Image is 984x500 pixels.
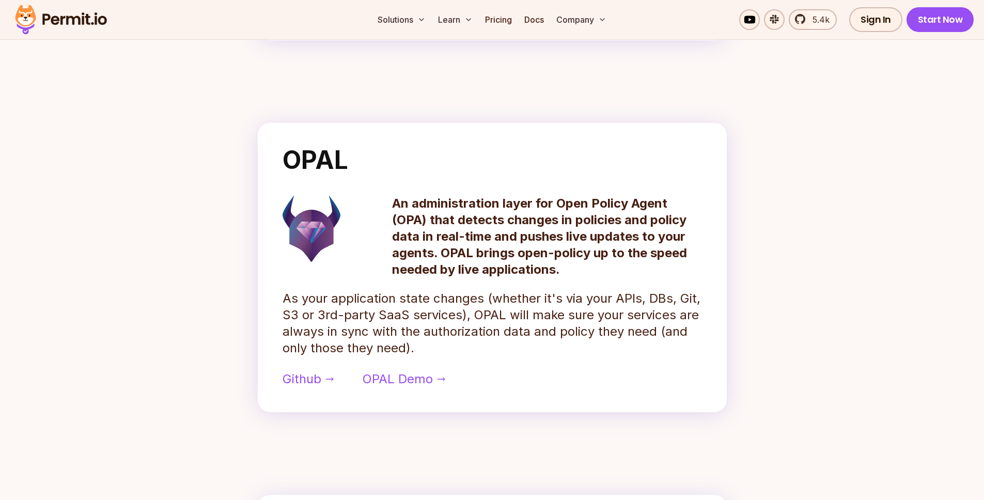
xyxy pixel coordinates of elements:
[283,148,702,173] h2: OPAL
[806,13,830,26] span: 5.4k
[283,290,702,356] p: As your application state changes (whether it's via your APIs, DBs, Git, S3 or 3rd-party SaaS ser...
[392,195,702,278] p: An administration layer for Open Policy Agent (OPA) that detects changes in policies and policy d...
[849,7,902,32] a: Sign In
[520,9,548,30] a: Docs
[10,2,112,37] img: Permit logo
[363,371,433,387] span: OPAL Demo
[907,7,974,32] a: Start Now
[373,9,430,30] button: Solutions
[283,371,321,387] span: Github
[283,371,334,387] a: Github
[283,195,340,262] img: opal
[434,9,477,30] button: Learn
[363,371,445,387] a: OPAL Demo
[789,9,837,30] a: 5.4k
[481,9,516,30] a: Pricing
[552,9,611,30] button: Company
